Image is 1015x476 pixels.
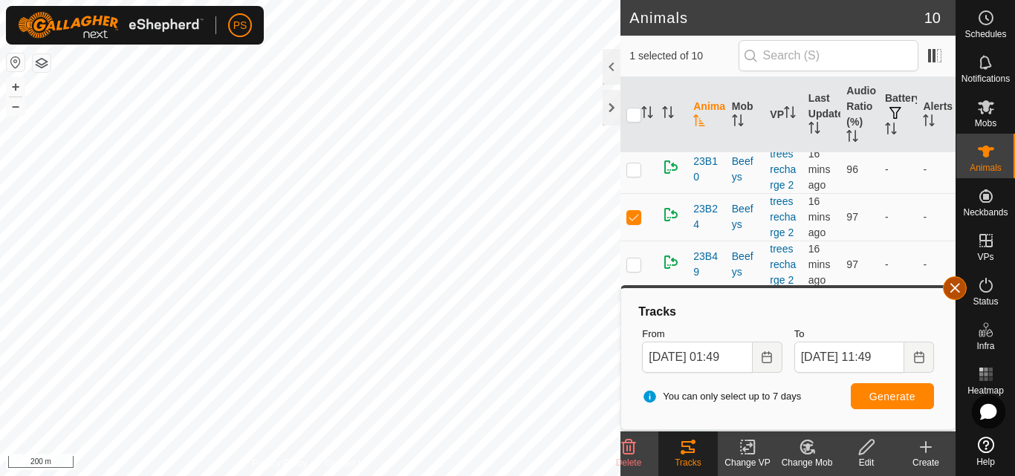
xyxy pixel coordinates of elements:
p-sorticon: Activate to sort [662,108,674,120]
a: trees recharge 2 [770,148,796,191]
div: Edit [837,456,896,469]
span: 10 [924,7,941,29]
label: From [642,327,782,342]
span: Schedules [964,30,1006,39]
span: 11 Aug 2025, 8:05 pm [808,195,831,238]
span: 23B24 [693,201,720,232]
td: - [917,241,956,288]
button: Map Layers [33,54,51,72]
span: 96 [846,163,858,175]
p-sorticon: Activate to sort [693,117,705,128]
button: + [7,78,25,96]
td: - [879,241,918,288]
span: Help [976,457,995,466]
p-sorticon: Activate to sort [641,108,653,120]
a: trees recharge 2 [770,243,796,286]
button: Choose Date [753,342,782,373]
div: Beefys [732,201,759,232]
button: Choose Date [904,342,934,373]
th: Animal [687,77,726,153]
a: trees recharge 2 [770,195,796,238]
span: 97 [846,211,858,223]
th: Last Updated [802,77,841,153]
div: Tracks [658,456,718,469]
span: Status [973,297,998,306]
div: Tracks [636,303,940,321]
button: Reset Map [7,53,25,71]
td: - [879,193,918,241]
span: 23B49 [693,249,720,280]
th: Battery [879,77,918,153]
td: - [917,193,956,241]
p-sorticon: Activate to sort [885,125,897,137]
div: Change VP [718,456,777,469]
span: Delete [616,457,642,468]
span: Animals [970,163,1002,172]
span: Notifications [962,74,1010,83]
span: 11 Aug 2025, 8:05 pm [808,243,831,286]
span: 97 [846,258,858,270]
label: To [794,327,934,342]
a: Privacy Policy [252,457,308,470]
div: Beefys [732,249,759,280]
a: Contact Us [325,457,369,470]
img: returning on [662,206,680,224]
span: VPs [977,252,993,261]
p-sorticon: Activate to sort [784,108,796,120]
span: Infra [976,342,994,351]
span: You can only select up to 7 days [642,389,801,404]
span: Generate [869,391,915,402]
p-sorticon: Activate to sort [923,117,935,128]
th: Audio Ratio (%) [840,77,879,153]
img: Gallagher Logo [18,12,204,39]
p-sorticon: Activate to sort [732,117,744,128]
span: 1 selected of 10 [629,48,738,64]
div: Create [896,456,956,469]
th: VP [764,77,802,153]
input: Search (S) [739,40,918,71]
h2: Animals [629,9,924,27]
span: Mobs [975,119,996,128]
img: returning on [662,158,680,176]
span: 23B10 [693,154,720,185]
div: Change Mob [777,456,837,469]
button: – [7,97,25,115]
span: Neckbands [963,208,1008,217]
a: Help [956,431,1015,472]
div: Beefys [732,154,759,185]
p-sorticon: Activate to sort [846,132,858,144]
th: Mob [726,77,765,153]
img: returning on [662,253,680,271]
th: Alerts [917,77,956,153]
td: - [879,146,918,193]
span: Heatmap [967,386,1004,395]
span: 11 Aug 2025, 8:05 pm [808,148,831,191]
button: Generate [851,383,934,409]
span: PS [233,18,247,33]
td: - [917,146,956,193]
p-sorticon: Activate to sort [808,124,820,136]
